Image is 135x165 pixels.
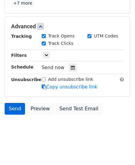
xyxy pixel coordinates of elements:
strong: Schedule [11,65,33,69]
label: Track Clicks [48,40,74,47]
strong: Tracking [11,34,32,39]
iframe: Chat Widget [104,136,135,165]
label: Add unsubscribe link [48,76,93,83]
h5: Advanced [11,23,124,30]
a: Send [5,103,25,115]
a: Send Test Email [55,103,102,115]
a: Preview [27,103,54,115]
label: Track Opens [48,33,75,39]
strong: Unsubscribe [11,77,41,82]
a: Copy unsubscribe link [42,84,97,90]
label: UTM Codes [94,33,118,39]
span: Send now [42,65,65,70]
strong: Filters [11,53,27,58]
